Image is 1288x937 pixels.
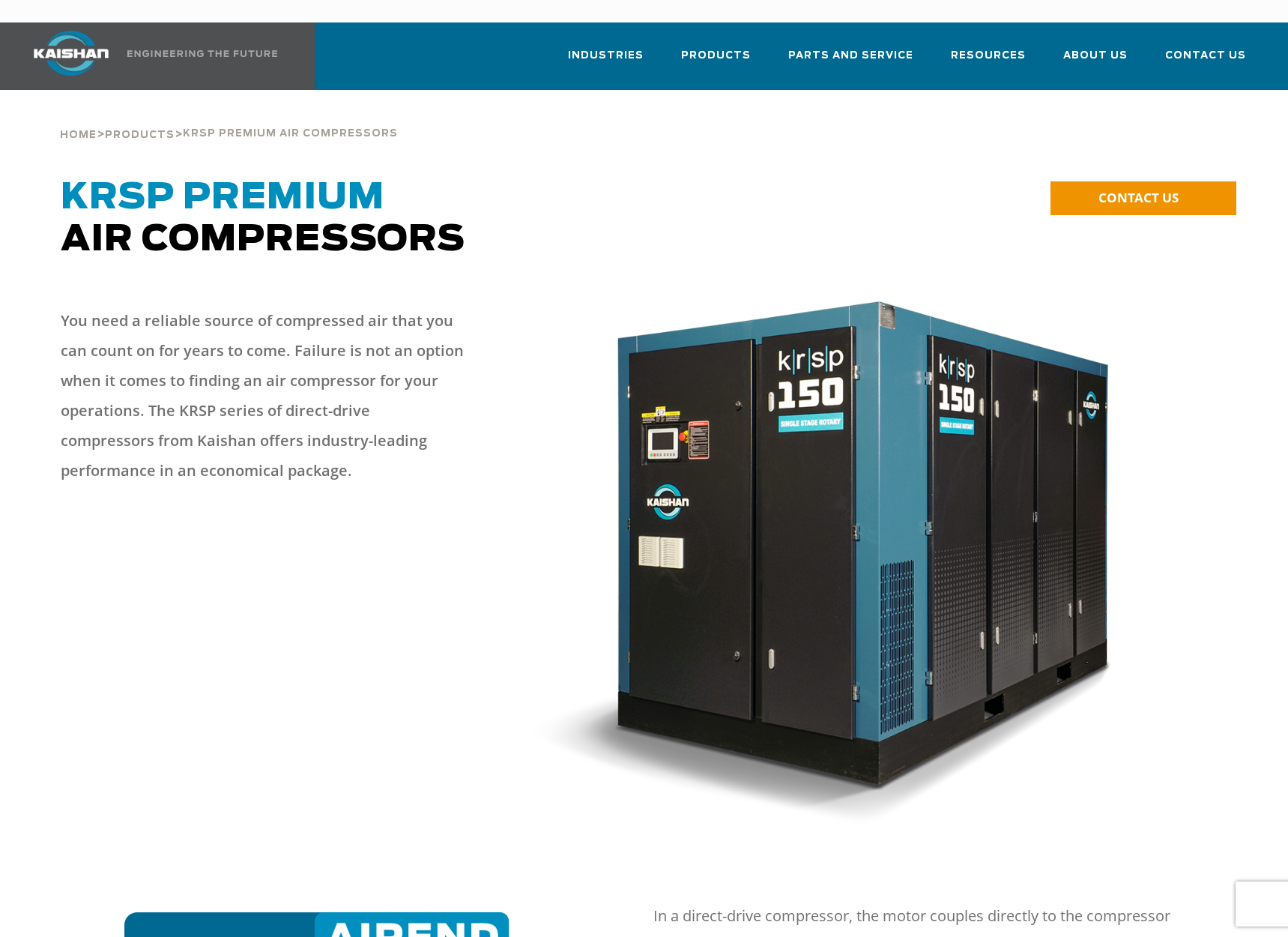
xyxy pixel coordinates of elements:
a: Products [105,127,175,141]
span: krsp premium air compressors [183,129,398,139]
span: Products [681,47,751,64]
span: KRSP Premium [61,180,384,216]
span: Contact Us [1165,47,1246,64]
a: Contact Us [1165,36,1246,87]
span: CONTACT US [1098,189,1179,206]
img: kaishan logo [15,31,127,76]
a: Parts and Service [788,36,913,87]
img: krsp150 [534,291,1158,826]
a: Home [60,127,97,141]
span: Home [60,130,97,140]
a: Resources [951,36,1026,87]
img: Engineering the future [127,50,277,57]
span: About Us [1063,47,1128,64]
a: Kaishan USA [15,22,280,90]
span: Industries [568,47,644,64]
div: > > [60,90,398,147]
span: Parts and Service [788,47,913,64]
span: Air Compressors [61,180,465,258]
a: Products [681,36,751,87]
span: Resources [951,47,1026,64]
a: About Us [1063,36,1128,87]
span: Products [105,130,175,140]
p: You need a reliable source of compressed air that you can count on for years to come. Failure is ... [61,306,466,486]
a: CONTACT US [1050,181,1236,215]
a: Industries [568,36,644,87]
